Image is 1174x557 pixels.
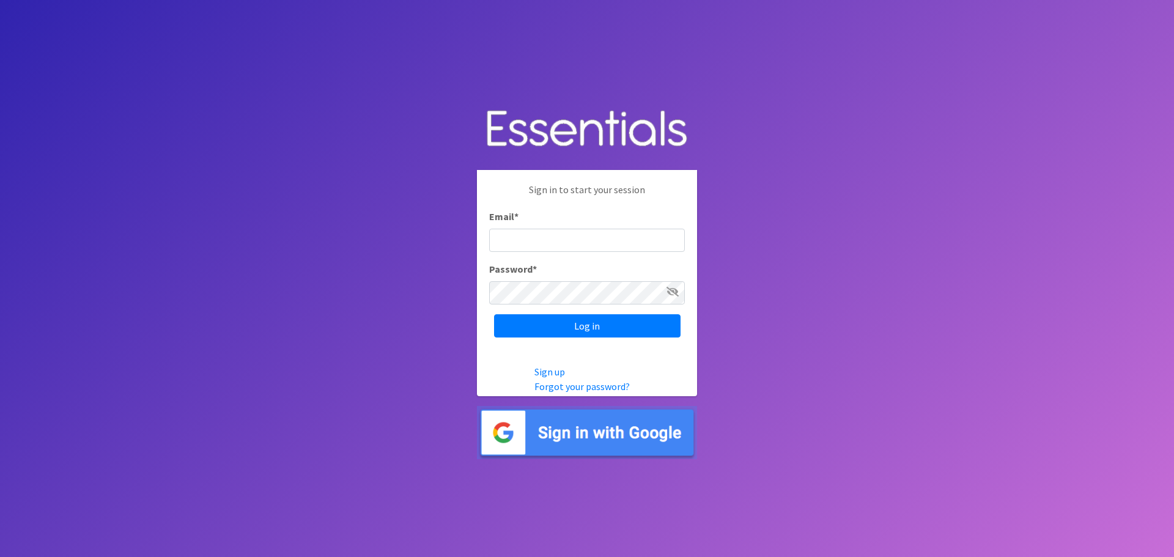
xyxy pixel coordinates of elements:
[533,263,537,275] abbr: required
[534,366,565,378] a: Sign up
[534,380,630,393] a: Forgot your password?
[494,314,681,338] input: Log in
[477,98,697,161] img: Human Essentials
[489,262,537,276] label: Password
[489,209,519,224] label: Email
[489,182,685,209] p: Sign in to start your session
[477,406,697,459] img: Sign in with Google
[514,210,519,223] abbr: required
